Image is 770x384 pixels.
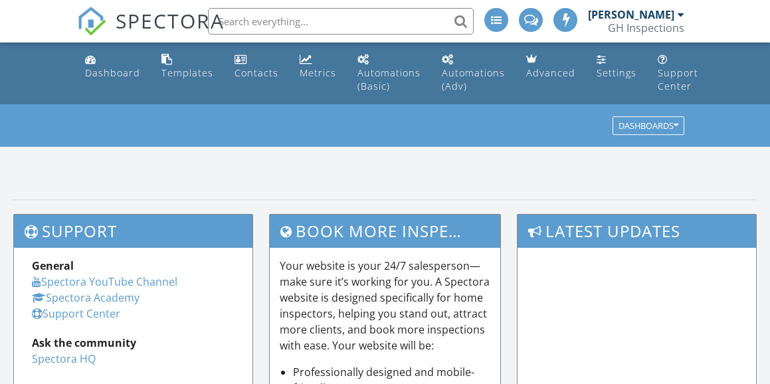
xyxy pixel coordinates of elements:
div: GH Inspections [608,21,684,35]
a: Support Center [652,48,704,99]
div: Contacts [235,66,278,79]
a: Settings [591,48,642,86]
h3: Support [14,215,252,247]
a: Spectora Academy [32,290,140,305]
a: Metrics [294,48,341,86]
h3: Latest Updates [518,215,756,247]
a: SPECTORA [77,18,225,46]
a: Dashboard [80,48,145,86]
a: Contacts [229,48,284,86]
div: Dashboards [619,122,678,131]
strong: General [32,258,74,273]
a: Advanced [521,48,581,86]
button: Dashboards [613,117,684,136]
div: Advanced [526,66,575,79]
div: [PERSON_NAME] [588,8,674,21]
a: Automations (Advanced) [436,48,510,99]
a: Automations (Basic) [352,48,426,99]
div: Automations (Basic) [357,66,421,92]
p: Your website is your 24/7 salesperson—make sure it’s working for you. A Spectora website is desig... [280,258,490,353]
a: Spectora HQ [32,351,96,366]
h3: Book More Inspections [270,215,500,247]
img: The Best Home Inspection Software - Spectora [77,7,106,36]
div: Dashboard [85,66,140,79]
span: SPECTORA [116,7,225,35]
div: Support Center [658,66,698,92]
input: Search everything... [208,8,474,35]
div: Metrics [300,66,336,79]
div: Settings [597,66,636,79]
a: Support Center [32,306,120,321]
a: Spectora YouTube Channel [32,274,177,289]
div: Ask the community [32,335,235,351]
a: Templates [156,48,219,86]
div: Automations (Adv) [442,66,505,92]
div: Templates [161,66,213,79]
